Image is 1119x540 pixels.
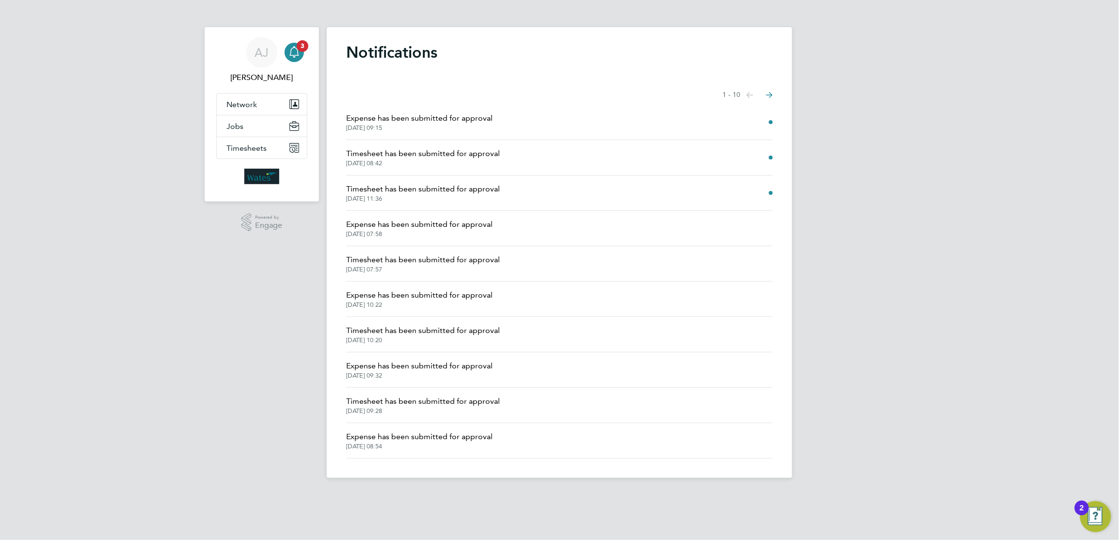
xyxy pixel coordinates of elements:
span: Timesheet has been submitted for approval [346,254,500,266]
span: 1 - 10 [722,90,740,100]
a: Timesheet has been submitted for approval[DATE] 09:28 [346,396,500,415]
a: Powered byEngage [241,213,283,232]
span: Powered by [255,213,282,222]
a: Expense has been submitted for approval[DATE] 10:22 [346,289,493,309]
span: Expense has been submitted for approval [346,219,493,230]
a: Expense has been submitted for approval[DATE] 08:54 [346,431,493,450]
span: [DATE] 09:32 [346,372,493,380]
span: [DATE] 07:58 [346,230,493,238]
span: Timesheet has been submitted for approval [346,148,500,159]
span: Expense has been submitted for approval [346,431,493,443]
span: Network [226,100,257,109]
nav: Select page of notifications list [722,85,773,105]
a: Timesheet has been submitted for approval[DATE] 07:57 [346,254,500,273]
a: Timesheet has been submitted for approval[DATE] 10:20 [346,325,500,344]
span: Expense has been submitted for approval [346,289,493,301]
span: Expense has been submitted for approval [346,112,493,124]
span: [DATE] 08:54 [346,443,493,450]
a: Expense has been submitted for approval[DATE] 09:15 [346,112,493,132]
span: AJ [255,46,269,59]
button: Network [217,94,307,115]
span: Engage [255,222,282,230]
div: 2 [1080,508,1084,521]
a: 3 [285,37,304,68]
span: Expense has been submitted for approval [346,360,493,372]
span: Timesheet has been submitted for approval [346,325,500,336]
a: Timesheet has been submitted for approval[DATE] 11:36 [346,183,500,203]
a: AJ[PERSON_NAME] [216,37,307,83]
span: Timesheets [226,143,267,153]
span: [DATE] 11:36 [346,195,500,203]
a: Expense has been submitted for approval[DATE] 07:58 [346,219,493,238]
button: Timesheets [217,137,307,159]
h1: Notifications [346,43,773,62]
a: Timesheet has been submitted for approval[DATE] 08:42 [346,148,500,167]
span: [DATE] 10:22 [346,301,493,309]
span: [DATE] 08:42 [346,159,500,167]
span: Jobs [226,122,243,131]
img: wates-logo-retina.png [244,169,279,184]
button: Jobs [217,115,307,137]
a: Expense has been submitted for approval[DATE] 09:32 [346,360,493,380]
span: Timesheet has been submitted for approval [346,183,500,195]
span: [DATE] 09:15 [346,124,493,132]
nav: Main navigation [205,27,319,202]
span: Timesheet has been submitted for approval [346,396,500,407]
span: [DATE] 10:20 [346,336,500,344]
span: [DATE] 07:57 [346,266,500,273]
span: Aruna Jassal [216,72,307,83]
button: Open Resource Center, 2 new notifications [1080,501,1111,532]
a: Go to home page [216,169,307,184]
span: 3 [297,40,308,52]
span: [DATE] 09:28 [346,407,500,415]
